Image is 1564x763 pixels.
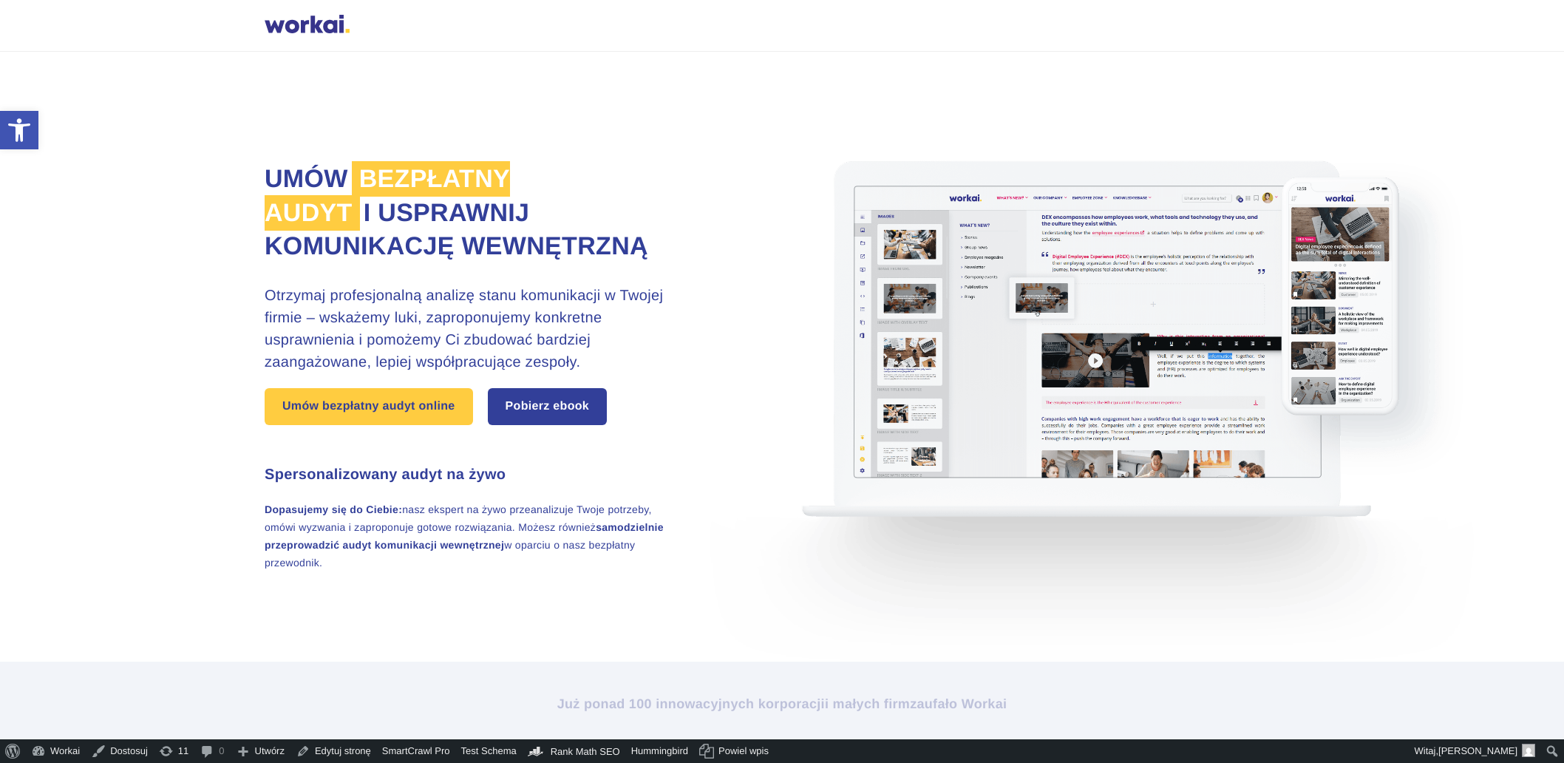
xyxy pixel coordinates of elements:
[255,739,285,763] span: Utwórz
[718,739,769,763] span: Powiel wpis
[1410,739,1541,763] a: Witaj,
[265,163,671,265] h1: Umów i usprawnij komunikację wewnętrzną
[290,739,377,763] a: Edytuj stronę
[219,739,224,763] span: 0
[178,739,188,763] span: 11
[551,746,620,757] span: Rank Math SEO
[377,739,456,763] a: SmartCrawl Pro
[825,696,910,711] i: i małych firm
[265,467,506,483] strong: Spersonalizowany audyt na żywo
[523,739,626,763] a: Kokpit Rank Math
[265,161,510,231] span: bezpłatny audyt
[265,285,671,373] h3: Otrzymaj profesjonalną analizę stanu komunikacji w Twojej firmie – wskażemy luki, zaproponujemy k...
[265,501,671,572] p: nasz ekspert na żywo przeanalizuje Twoje potrzeby, omówi wyzwania i zaproponuje gotowe rozwiązani...
[488,388,608,425] a: Pobierz ebook
[265,388,473,425] a: Umów bezpłatny audyt online
[86,739,154,763] a: Dostosuj
[265,503,402,515] strong: Dopasujemy się do Ciebie:
[626,739,694,763] a: Hummingbird
[372,695,1192,713] h2: Już ponad 100 innowacyjnych korporacji zaufało Workai
[26,739,86,763] a: Workai
[1438,745,1517,756] span: [PERSON_NAME]
[456,739,523,763] a: Test Schema
[265,521,664,551] strong: samodzielnie przeprowadzić audyt komunikacji wewnętrznej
